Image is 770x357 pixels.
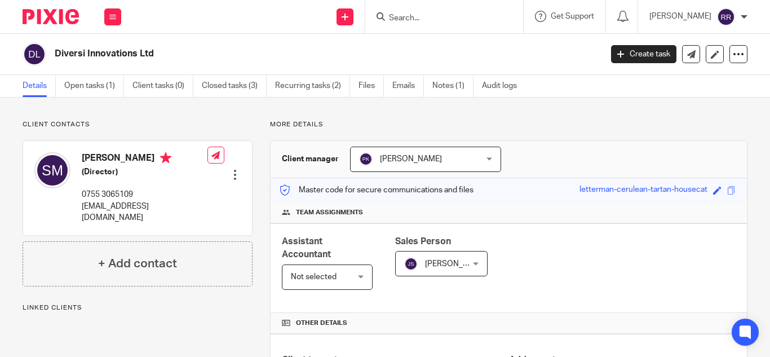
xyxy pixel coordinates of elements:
[82,166,207,178] h5: (Director)
[23,120,253,129] p: Client contacts
[34,152,70,188] img: svg%3E
[359,152,373,166] img: svg%3E
[82,189,207,200] p: 0755 3065109
[579,184,707,197] div: letterman-cerulean-tartan-housecat
[160,152,171,164] i: Primary
[98,255,177,272] h4: + Add contact
[282,237,331,259] span: Assistant Accountant
[23,9,79,24] img: Pixie
[23,75,56,97] a: Details
[296,319,347,328] span: Other details
[404,257,418,271] img: svg%3E
[23,303,253,312] p: Linked clients
[359,75,384,97] a: Files
[282,153,339,165] h3: Client manager
[270,120,747,129] p: More details
[611,45,676,63] a: Create task
[82,201,207,224] p: [EMAIL_ADDRESS][DOMAIN_NAME]
[482,75,525,97] a: Audit logs
[432,75,473,97] a: Notes (1)
[425,260,487,268] span: [PERSON_NAME]
[275,75,350,97] a: Recurring tasks (2)
[64,75,124,97] a: Open tasks (1)
[291,273,337,281] span: Not selected
[551,12,594,20] span: Get Support
[132,75,193,97] a: Client tasks (0)
[55,48,486,60] h2: Diversi Innovations Ltd
[82,152,207,166] h4: [PERSON_NAME]
[388,14,489,24] input: Search
[392,75,424,97] a: Emails
[296,208,363,217] span: Team assignments
[380,155,442,163] span: [PERSON_NAME]
[202,75,267,97] a: Closed tasks (3)
[717,8,735,26] img: svg%3E
[23,42,46,66] img: svg%3E
[649,11,711,22] p: [PERSON_NAME]
[279,184,473,196] p: Master code for secure communications and files
[395,237,451,246] span: Sales Person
